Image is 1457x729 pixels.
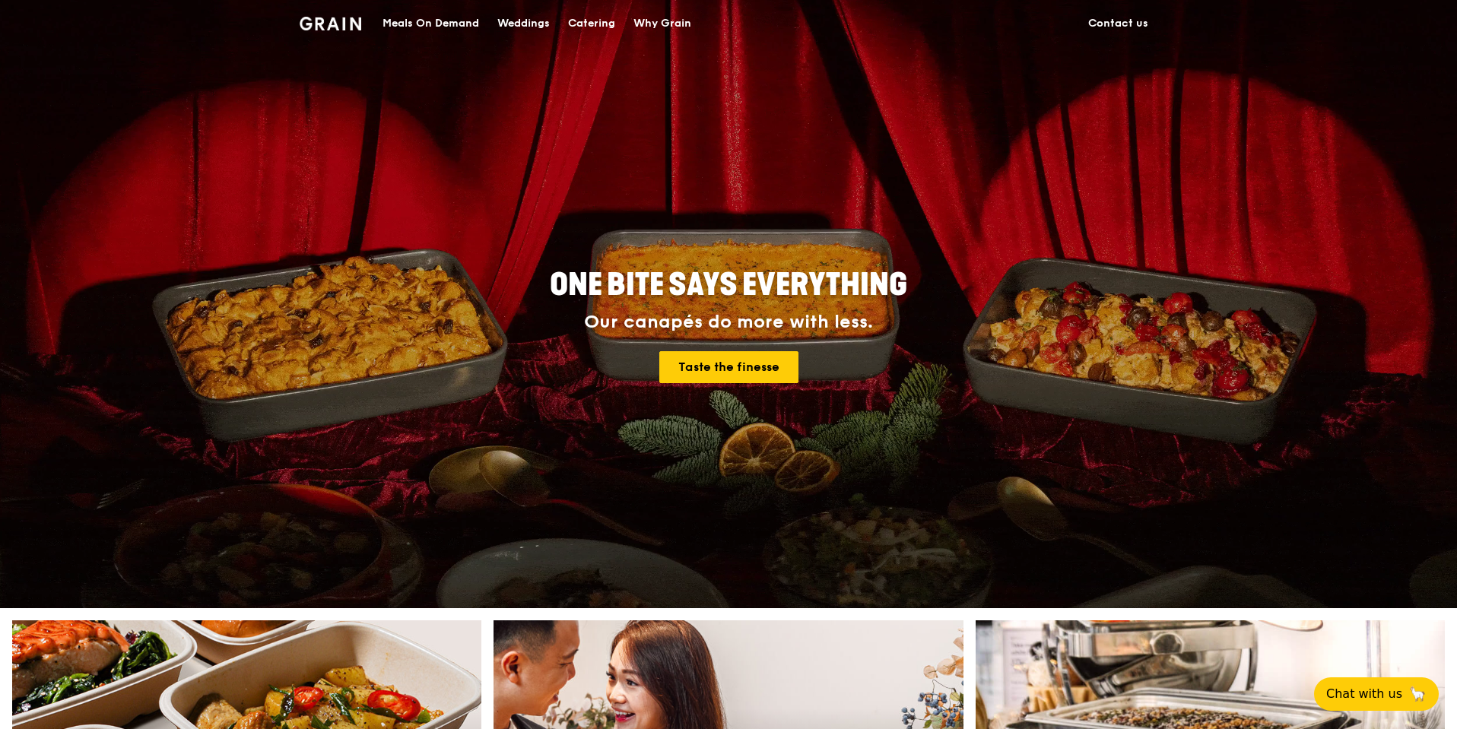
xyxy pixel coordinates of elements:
[550,267,907,303] span: ONE BITE SAYS EVERYTHING
[1408,685,1427,703] span: 🦙
[1314,677,1439,711] button: Chat with us🦙
[383,1,479,46] div: Meals On Demand
[497,1,550,46] div: Weddings
[633,1,691,46] div: Why Grain
[568,1,615,46] div: Catering
[1326,685,1402,703] span: Chat with us
[559,1,624,46] a: Catering
[455,312,1002,333] div: Our canapés do more with less.
[488,1,559,46] a: Weddings
[1079,1,1157,46] a: Contact us
[300,17,361,30] img: Grain
[659,351,798,383] a: Taste the finesse
[624,1,700,46] a: Why Grain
